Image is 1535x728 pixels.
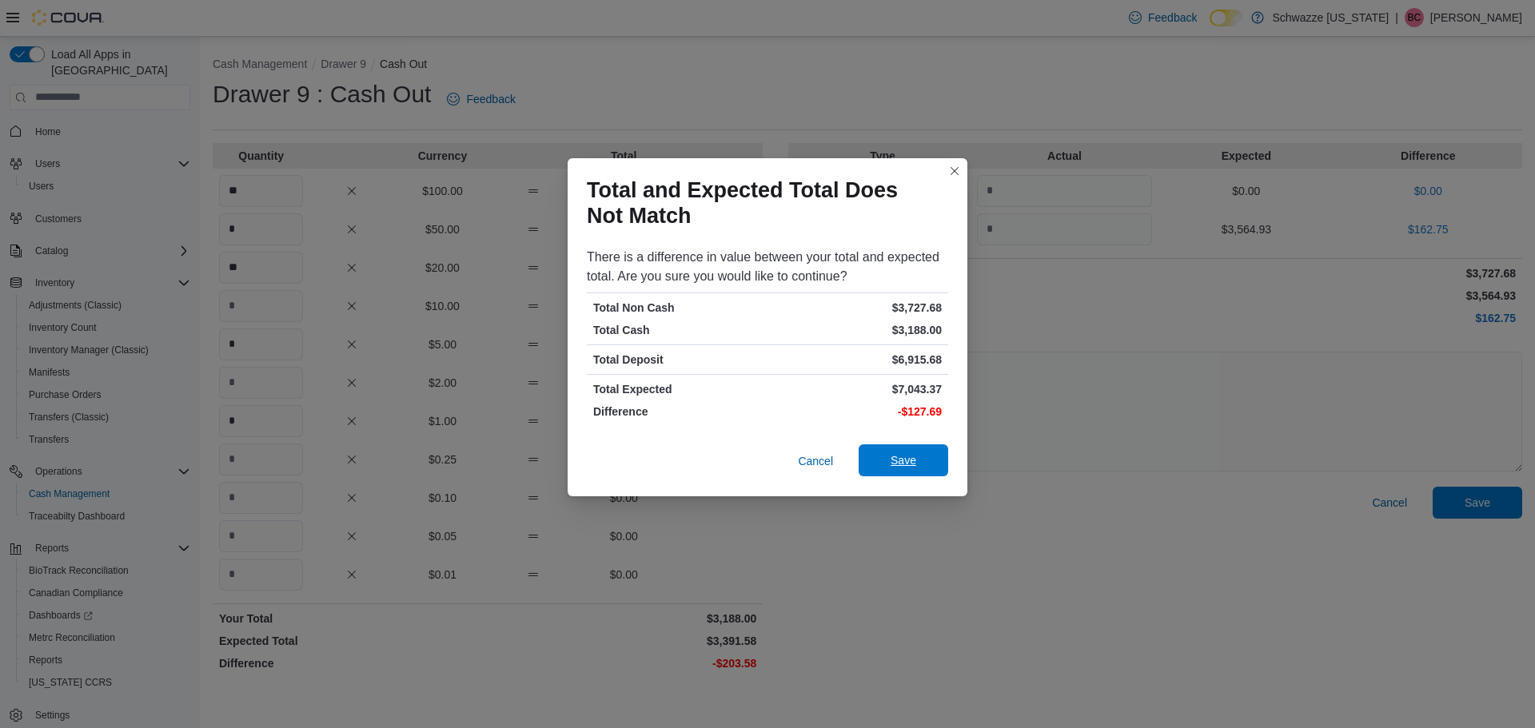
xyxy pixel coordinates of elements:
[771,352,942,368] p: $6,915.68
[593,352,764,368] p: Total Deposit
[791,445,839,477] button: Cancel
[771,322,942,338] p: $3,188.00
[593,404,764,420] p: Difference
[859,444,948,476] button: Save
[771,404,942,420] p: -$127.69
[593,300,764,316] p: Total Non Cash
[587,248,948,286] div: There is a difference in value between your total and expected total. Are you sure you would like...
[798,453,833,469] span: Cancel
[593,322,764,338] p: Total Cash
[587,177,935,229] h1: Total and Expected Total Does Not Match
[771,381,942,397] p: $7,043.37
[891,452,916,468] span: Save
[945,161,964,181] button: Closes this modal window
[771,300,942,316] p: $3,727.68
[593,381,764,397] p: Total Expected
